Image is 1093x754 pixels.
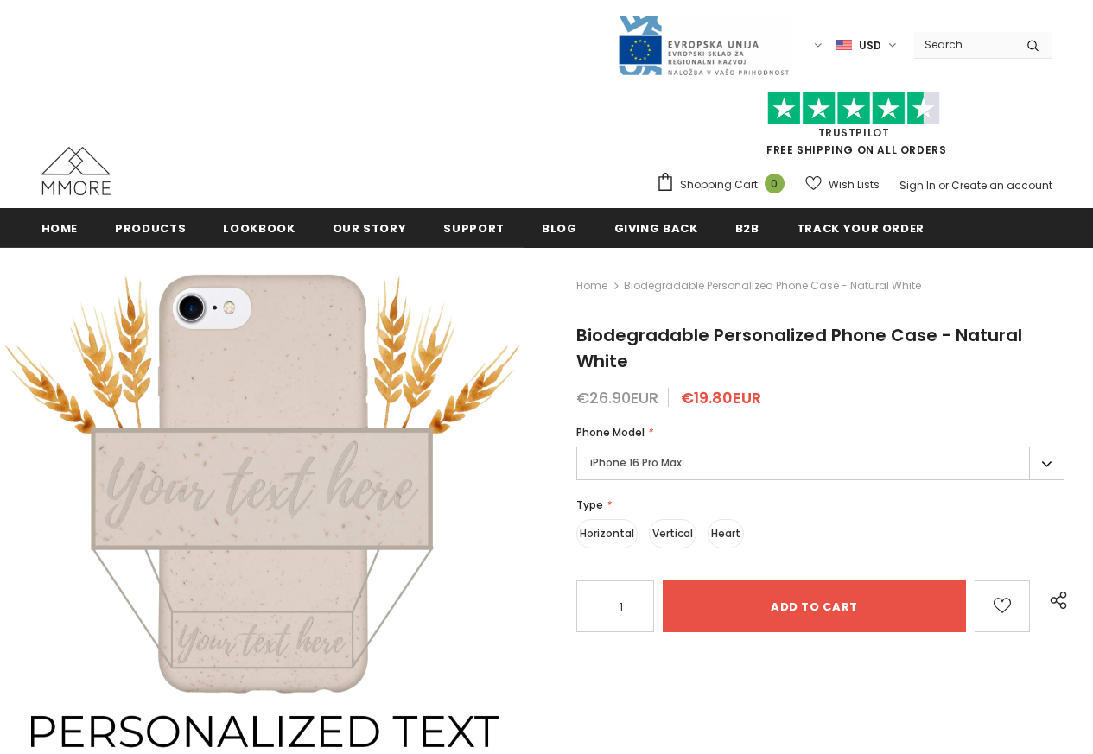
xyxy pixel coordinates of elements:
a: B2B [735,208,759,247]
a: Shopping Cart 0 [656,172,793,198]
input: Add to cart [663,580,966,632]
span: Our Story [333,220,407,237]
a: Our Story [333,208,407,247]
img: Javni Razpis [617,14,790,77]
a: Home [576,276,607,296]
span: Phone Model [576,425,645,440]
span: Track your order [797,220,925,237]
span: Wish Lists [829,176,880,193]
img: MMORE Cases [41,147,111,195]
label: iPhone 16 Pro Max [576,447,1064,480]
span: Home [41,220,79,237]
span: or [938,178,949,193]
img: USD [836,38,852,53]
a: Javni Razpis [617,37,790,52]
a: Products [115,208,186,247]
a: Giving back [614,208,698,247]
input: Search Site [914,32,1014,57]
label: Heart [708,519,744,548]
span: €26.90EUR [576,387,658,409]
span: Biodegradable Personalized Phone Case - Natural White [576,323,1022,373]
a: Create an account [951,178,1052,193]
span: Giving back [614,220,698,237]
span: B2B [735,220,759,237]
span: USD [859,37,881,54]
span: Blog [542,220,577,237]
a: support [443,208,505,247]
a: Home [41,208,79,247]
label: Horizontal [576,519,638,548]
span: Lookbook [223,220,295,237]
a: Trustpilot [818,125,890,140]
a: Sign In [899,178,936,193]
span: €19.80EUR [681,387,761,409]
span: Biodegradable Personalized Phone Case - Natural White [624,276,921,296]
span: Shopping Cart [680,176,758,193]
a: Track your order [797,208,925,247]
label: Vertical [649,519,696,548]
span: FREE SHIPPING ON ALL ORDERS [656,99,1052,157]
a: Blog [542,208,577,247]
img: Trust Pilot Stars [767,92,940,125]
span: Products [115,220,186,237]
span: Type [576,497,603,512]
a: Lookbook [223,208,295,247]
span: 0 [765,174,785,193]
a: Wish Lists [805,169,880,200]
span: support [443,220,505,237]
